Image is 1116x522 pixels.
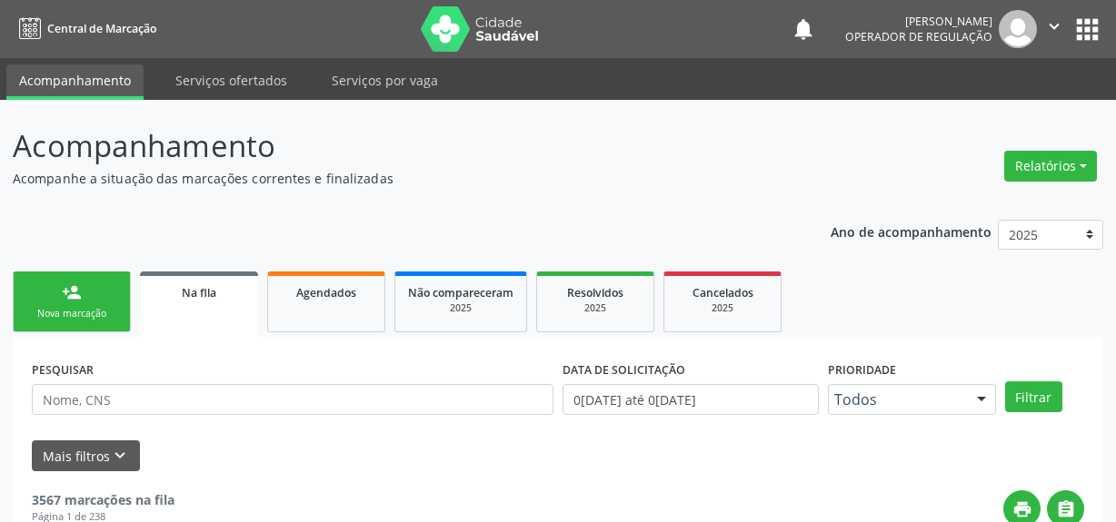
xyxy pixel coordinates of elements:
p: Acompanhamento [13,123,776,169]
span: Cancelados [693,285,753,300]
span: Agendados [296,285,356,300]
a: Serviços por vaga [319,64,451,96]
i: keyboard_arrow_down [110,446,130,466]
strong: 3567 marcações na fila [32,491,174,508]
i: print [1012,499,1032,519]
input: Selecione um intervalo [563,384,819,415]
label: DATA DE SOLICITAÇÃO [563,356,685,384]
button: Mais filtroskeyboard_arrow_down [32,440,140,472]
span: Não compareceram [408,285,513,300]
button: Filtrar [1005,381,1062,412]
div: 2025 [677,301,768,315]
label: Prioridade [828,356,896,384]
div: Nova marcação [26,307,117,320]
i:  [1056,499,1076,519]
span: Resolvidos [567,285,623,300]
div: 2025 [408,301,513,315]
p: Acompanhe a situação das marcações correntes e finalizadas [13,169,776,188]
div: person_add [62,282,82,302]
img: img [999,10,1037,48]
a: Acompanhamento [6,64,144,100]
div: 2025 [550,301,641,315]
span: Na fila [182,285,216,300]
span: Operador de regulação [845,29,992,44]
a: Central de Marcação [13,14,156,44]
button:  [1037,10,1071,48]
button: notifications [791,16,816,42]
i:  [1044,16,1064,36]
button: apps [1071,14,1103,45]
span: Central de Marcação [47,21,156,36]
span: Todos [834,390,959,409]
button: Relatórios [1004,151,1097,182]
a: Serviços ofertados [163,64,300,96]
label: PESQUISAR [32,356,94,384]
p: Ano de acompanhamento [831,220,991,242]
div: [PERSON_NAME] [845,14,992,29]
input: Nome, CNS [32,384,553,415]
